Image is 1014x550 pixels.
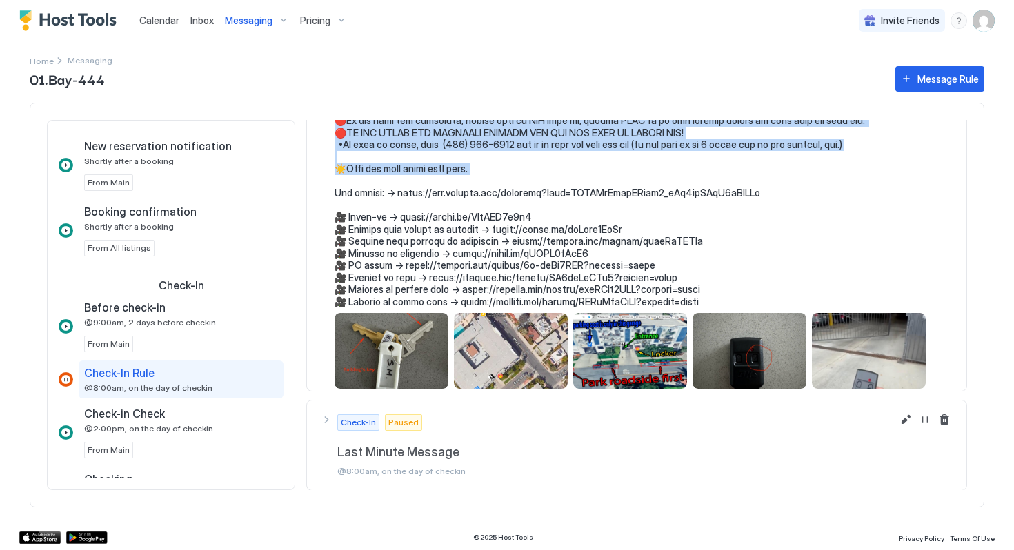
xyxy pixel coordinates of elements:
a: Terms Of Use [950,530,995,544]
span: New reservation notification [84,139,232,153]
span: Invite Friends [881,14,940,27]
span: From Main [88,338,130,350]
div: User profile [973,10,995,32]
span: © 2025 Host Tools [473,533,533,542]
div: View image [693,313,806,389]
span: Check-In [159,278,204,292]
span: Shortly after a booking [84,221,174,232]
a: Home [30,53,54,68]
span: Checking [84,472,132,486]
span: Check-In Rule [84,366,155,380]
button: Resume Message Rule [917,411,933,428]
span: Calendar [139,14,179,26]
span: Booking confirmation [84,205,197,218]
span: @9:00am, 2 days before checkin [84,317,216,327]
span: 01.Bay-444 [30,68,882,89]
span: Last Minute Message [337,445,953,460]
a: Google Play Store [66,531,108,544]
button: Check-InPausedLast Minute Message@8:00am, on the day of checkin [307,400,966,490]
iframe: Intercom live chat [14,503,47,536]
span: Shortly after a booking [84,156,174,166]
span: Messaging [225,14,272,27]
span: Check-In [341,416,376,429]
a: Inbox [190,13,214,28]
button: Edit message rule [897,411,914,428]
span: Before check-in [84,301,166,314]
span: Pricing [300,14,330,27]
span: From All listings [88,242,151,254]
a: App Store [19,531,61,544]
span: Terms Of Use [950,534,995,542]
span: Check-in Check [84,407,165,420]
div: View image [335,313,448,389]
span: @8:00am, on the day of checkin [337,466,953,476]
div: Message Rule [917,72,979,86]
span: Inbox [190,14,214,26]
span: Privacy Policy [899,534,944,542]
span: Home [30,56,54,66]
a: Privacy Policy [899,530,944,544]
span: Paused [388,416,419,429]
button: Delete message rule [936,411,953,428]
span: Breadcrumb [68,55,112,65]
span: @8:00am, on the day of checkin [84,383,212,393]
span: From Main [88,176,130,189]
div: View image [454,313,568,389]
div: View image [573,313,687,389]
a: Calendar [139,13,179,28]
a: Host Tools Logo [19,10,123,31]
button: Message Rule [895,66,984,92]
span: @2:00pm, on the day of checkin [84,423,213,434]
div: Breadcrumb [30,53,54,68]
div: View image [812,313,926,389]
div: menu [951,12,967,29]
span: From Main [88,444,130,456]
